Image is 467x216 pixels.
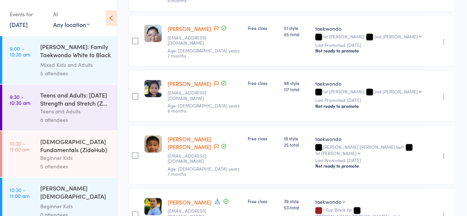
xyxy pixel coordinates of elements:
a: [PERSON_NAME] [168,198,211,206]
img: image1582294093.png [144,135,162,152]
time: 9:00 - 10:30 am [10,45,30,57]
a: [PERSON_NAME] [168,25,211,32]
a: [PERSON_NAME] [168,80,211,88]
span: Age: [DEMOGRAPHIC_DATA] years 7 months [168,165,240,177]
div: At [53,8,90,20]
span: Free class [248,25,267,31]
small: Last Promoted: [DATE] [315,97,426,103]
span: Age: [DEMOGRAPHIC_DATA] years 6 months [168,102,240,114]
span: Free class [248,198,267,204]
a: [PERSON_NAME] [PERSON_NAME] [168,135,211,151]
div: Not ready to promote [315,48,426,54]
time: 9:30 - 10:30 am [10,94,30,106]
time: 10:30 - 11:00 am [10,140,30,152]
a: 10:30 -11:00 am[DEMOGRAPHIC_DATA] Fundamentals (ZidoHub)Beginner Kids5 attendees [2,131,117,177]
div: Teens and Adults [40,107,111,116]
a: [DATE] [10,20,28,28]
span: 65 total [284,31,309,37]
span: Age: [DEMOGRAPHIC_DATA] years 7 months [168,47,240,59]
small: kahhaow@gmail.com [168,153,242,164]
div: [PERSON_NAME]: Family Taekwondo White to Black Belt [40,42,111,61]
span: Free class [248,80,267,86]
div: 5 attendees [40,69,111,78]
div: Not ready to promote [315,103,426,109]
div: 2nd [PERSON_NAME] [374,89,418,94]
img: image1599143061.png [144,25,162,42]
div: [DEMOGRAPHIC_DATA] Fundamentals (ZidoHub) [40,137,111,154]
div: taekwondo [315,135,426,143]
div: Not ready to promote [315,163,426,169]
div: Teens and Adults: [DATE] Strength and Stretch (Z... [40,91,111,107]
small: Last Promoted: [DATE] [315,158,426,163]
div: Any location [53,20,90,28]
span: 53 total [284,204,309,210]
img: image1652143589.png [144,198,162,215]
img: image1601959943.png [144,80,162,97]
span: Free class [248,135,267,141]
div: Mixed Kids and Adults [40,61,111,69]
span: 19 style [284,135,309,141]
div: 1st [PERSON_NAME] [315,89,426,95]
div: taekwondo [315,80,426,87]
a: 9:30 -10:30 amTeens and Adults: [DATE] Strength and Stretch (Z...Teens and Adults8 attendees [2,85,117,130]
div: Beginner Kids [40,154,111,162]
div: [PERSON_NAME] [PERSON_NAME] belt [315,144,426,155]
div: taekwondo [315,198,341,205]
div: 1st [PERSON_NAME] [315,151,357,155]
div: taekwondo [315,25,426,32]
div: 8 attendees [40,116,111,124]
time: 10:30 - 11:00 am [10,187,30,199]
span: 25 total [284,141,309,148]
div: 1st [PERSON_NAME] [315,34,426,40]
small: ehclmira@hanmail.net [168,90,242,101]
a: 9:00 -10:30 am[PERSON_NAME]: Family Taekwondo White to Black BeltMixed Kids and Adults5 attendees [2,36,117,84]
span: 98 style [284,80,309,86]
span: 39 style [284,198,309,204]
small: Last Promoted: [DATE] [315,42,426,48]
div: 5 attendees [40,162,111,171]
div: Events for [10,8,46,20]
div: 2nd [PERSON_NAME] [374,34,418,39]
div: [PERSON_NAME] [DEMOGRAPHIC_DATA] Fundamentals [40,184,111,202]
span: 51 style [284,25,309,31]
small: dgks2006@hotmail.com [168,35,242,46]
span: 117 total [284,86,309,92]
div: Beginner Kids [40,202,111,210]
